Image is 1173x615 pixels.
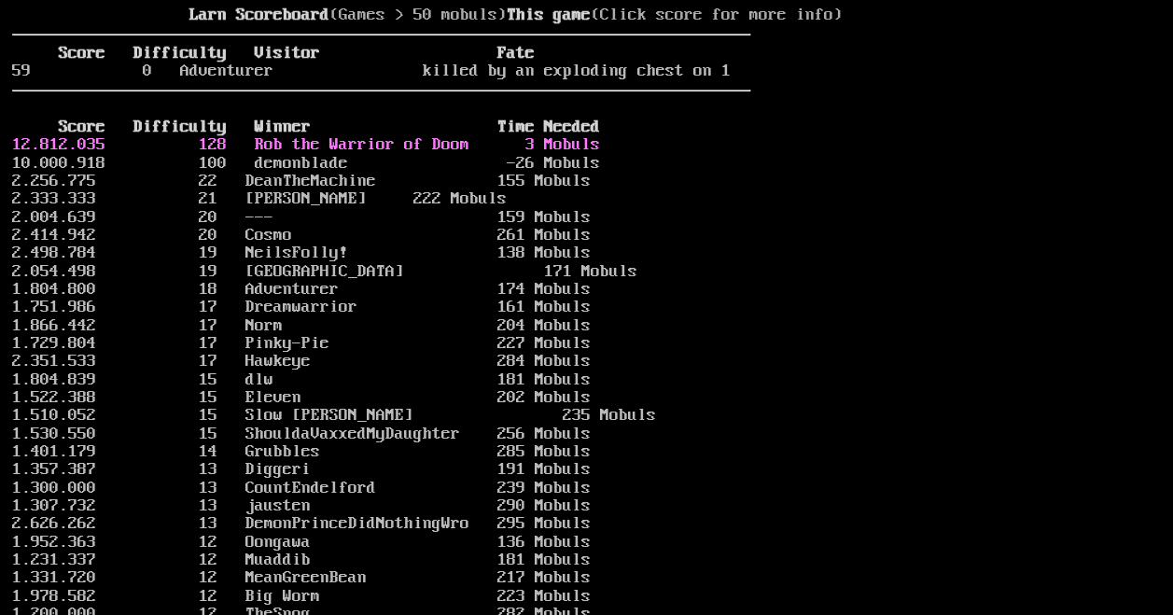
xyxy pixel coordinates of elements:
[12,334,591,353] a: 1.729.804 17 Pinky-Pie 227 Mobuls
[12,7,751,584] larn: (Games > 50 mobuls) (Click score for more info) Click on a score for more information ---- Reload...
[189,6,329,24] b: Larn Scoreboard
[12,62,731,80] a: 59 0 Adventurer killed by an exploding chest on 1
[12,262,637,281] a: 2.054.498 19 [GEOGRAPHIC_DATA] 171 Mobuls
[12,442,591,461] a: 1.401.179 14 Grubbles 285 Mobuls
[12,425,591,443] a: 1.530.550 15 ShouldaVaxxedMyDaughter 256 Mobuls
[59,118,600,136] b: Score Difficulty Winner Time Needed
[12,244,591,262] a: 2.498.784 19 NeilsFolly! 138 Mobuls
[12,226,591,245] a: 2.414.942 20 Cosmo 261 Mobuls
[12,479,591,497] a: 1.300.000 13 CountEndelford 239 Mobuls
[59,44,535,63] b: Score Difficulty Visitor Fate
[12,370,591,389] a: 1.804.839 15 dlw 181 Mobuls
[12,172,591,190] a: 2.256.775 22 DeanTheMachine 155 Mobuls
[12,298,591,316] a: 1.751.986 17 Dreamwarrior 161 Mobuls
[12,154,600,173] a: 10.000.918 100 demonblade -26 Mobuls
[12,514,591,533] a: 2.626.262 13 DemonPrinceDidNothingWro 295 Mobuls
[507,6,591,24] b: This game
[12,135,600,154] a: 12.812.035 128 Rob the Warrior of Doom 3 Mobuls
[12,551,591,569] a: 1.231.337 12 Muaddib 181 Mobuls
[12,352,591,370] a: 2.351.533 17 Hawkeye 284 Mobuls
[12,496,591,515] a: 1.307.732 13 jausten 290 Mobuls
[12,280,591,299] a: 1.804.800 18 Adventurer 174 Mobuls
[12,533,591,552] a: 1.952.363 12 Oongawa 136 Mobuls
[12,189,507,208] a: 2.333.333 21 [PERSON_NAME] 222 Mobuls
[12,568,591,587] a: 1.331.720 12 MeanGreenBean 217 Mobuls
[12,316,591,335] a: 1.866.442 17 Norm 204 Mobuls
[12,406,656,425] a: 1.510.052 15 Slow [PERSON_NAME] 235 Mobuls
[12,388,591,407] a: 1.522.388 15 Eleven 202 Mobuls
[12,460,591,479] a: 1.357.387 13 Diggeri 191 Mobuls
[12,208,591,227] a: 2.004.639 20 --- 159 Mobuls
